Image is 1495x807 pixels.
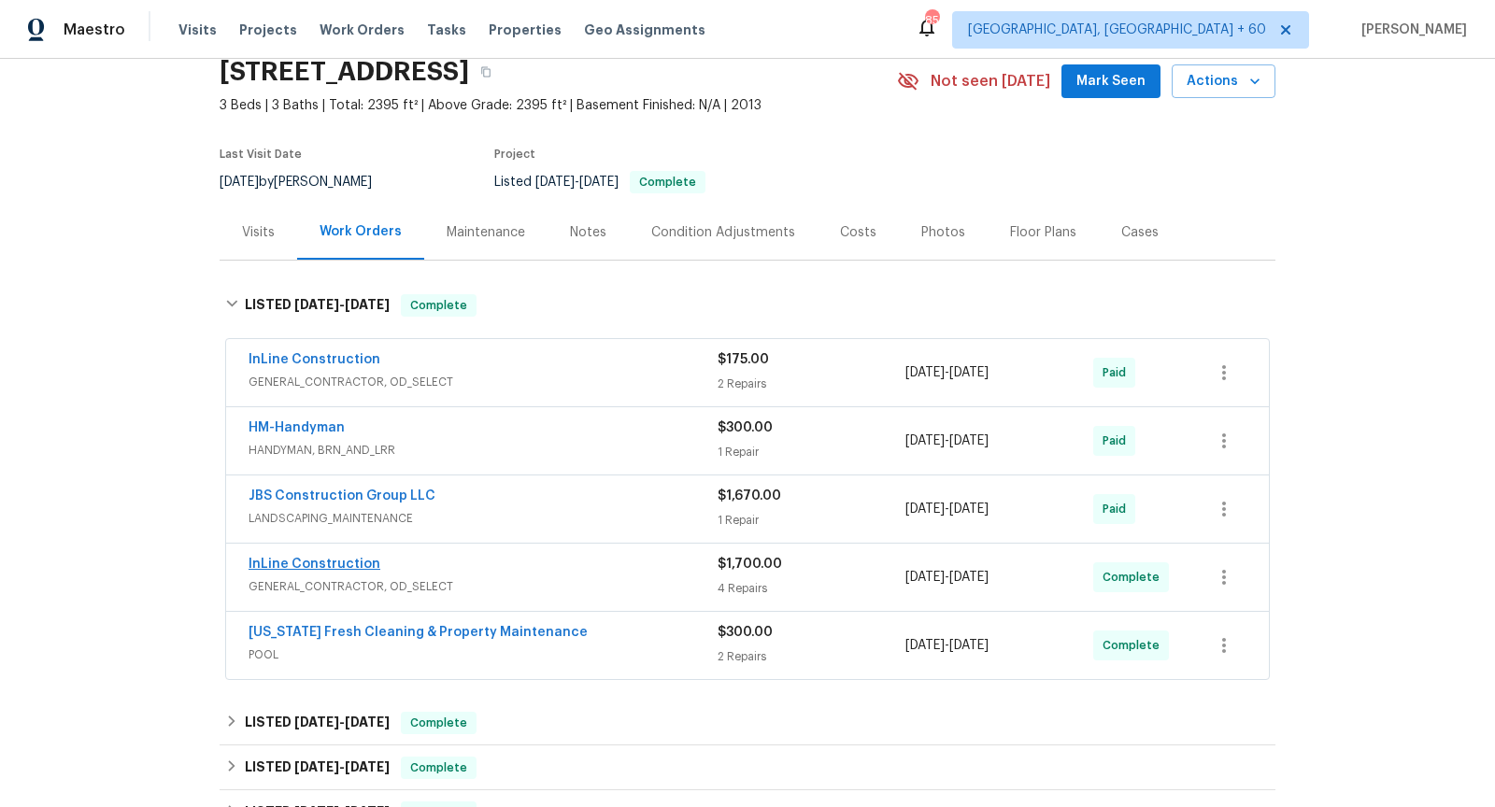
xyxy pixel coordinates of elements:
span: Not seen [DATE] [931,72,1050,91]
span: [DATE] [905,571,945,584]
span: [DATE] [949,571,989,584]
span: POOL [249,645,718,664]
span: Work Orders [320,21,405,39]
a: HM-Handyman [249,421,345,434]
span: Actions [1187,70,1260,93]
span: GENERAL_CONTRACTOR, OD_SELECT [249,577,718,596]
h6: LISTED [245,294,390,317]
span: [DATE] [535,176,575,189]
h2: [STREET_ADDRESS] [220,63,469,81]
span: 3 Beds | 3 Baths | Total: 2395 ft² | Above Grade: 2395 ft² | Basement Finished: N/A | 2013 [220,96,897,115]
div: LISTED [DATE]-[DATE]Complete [220,701,1275,745]
span: LANDSCAPING_MAINTENANCE [249,509,718,528]
span: Paid [1103,432,1133,450]
div: by [PERSON_NAME] [220,171,394,193]
span: Maestro [64,21,125,39]
div: Condition Adjustments [651,223,795,242]
a: [US_STATE] Fresh Cleaning & Property Maintenance [249,626,588,639]
span: - [905,363,989,382]
span: Complete [1103,636,1167,655]
span: Paid [1103,500,1133,518]
div: 2 Repairs [718,647,905,666]
span: Complete [403,296,475,315]
span: - [535,176,619,189]
div: Visits [242,223,275,242]
h6: LISTED [245,757,390,779]
div: 1 Repair [718,511,905,530]
span: [DATE] [949,639,989,652]
span: Geo Assignments [584,21,705,39]
span: [DATE] [345,715,390,729]
span: HANDYMAN, BRN_AND_LRR [249,441,718,460]
button: Copy Address [469,55,503,89]
button: Mark Seen [1061,64,1160,99]
a: InLine Construction [249,558,380,571]
span: $175.00 [718,353,769,366]
span: $1,700.00 [718,558,782,571]
span: [DATE] [220,176,259,189]
span: [DATE] [905,434,945,447]
span: Visits [178,21,217,39]
span: Project [494,149,535,160]
div: Costs [840,223,876,242]
span: [DATE] [905,639,945,652]
div: Work Orders [320,222,402,241]
span: Tasks [427,23,466,36]
span: Complete [403,714,475,732]
span: - [905,568,989,587]
button: Actions [1172,64,1275,99]
span: - [294,760,390,773]
div: LISTED [DATE]-[DATE]Complete [220,745,1275,790]
span: [GEOGRAPHIC_DATA], [GEOGRAPHIC_DATA] + 60 [968,21,1266,39]
span: [DATE] [949,366,989,379]
span: [DATE] [294,760,339,773]
h6: LISTED [245,712,390,734]
span: [DATE] [949,503,989,516]
span: [DATE] [294,298,339,311]
a: InLine Construction [249,353,380,366]
span: Mark Seen [1076,70,1146,93]
span: [DATE] [579,176,619,189]
div: Floor Plans [1010,223,1076,242]
span: GENERAL_CONTRACTOR, OD_SELECT [249,373,718,391]
span: Projects [239,21,297,39]
div: 4 Repairs [718,579,905,598]
span: [PERSON_NAME] [1354,21,1467,39]
span: Complete [403,758,475,777]
span: - [905,636,989,655]
div: Maintenance [447,223,525,242]
div: LISTED [DATE]-[DATE]Complete [220,276,1275,335]
span: [DATE] [905,503,945,516]
span: [DATE] [294,715,339,729]
div: Photos [921,223,965,242]
div: 2 Repairs [718,375,905,393]
span: Last Visit Date [220,149,302,160]
span: Complete [1103,568,1167,587]
span: [DATE] [345,298,390,311]
span: - [905,432,989,450]
a: JBS Construction Group LLC [249,489,435,503]
span: [DATE] [905,366,945,379]
span: Properties [489,21,562,39]
div: Notes [570,223,606,242]
span: [DATE] [345,760,390,773]
div: 1 Repair [718,443,905,461]
span: $300.00 [718,421,773,434]
span: $1,670.00 [718,489,781,503]
span: Complete [632,177,704,188]
div: 858 [925,11,938,30]
span: $300.00 [718,626,773,639]
span: - [294,715,390,729]
span: - [294,298,390,311]
span: - [905,500,989,518]
span: Listed [494,176,705,189]
div: Cases [1121,223,1159,242]
span: Paid [1103,363,1133,382]
span: [DATE] [949,434,989,447]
